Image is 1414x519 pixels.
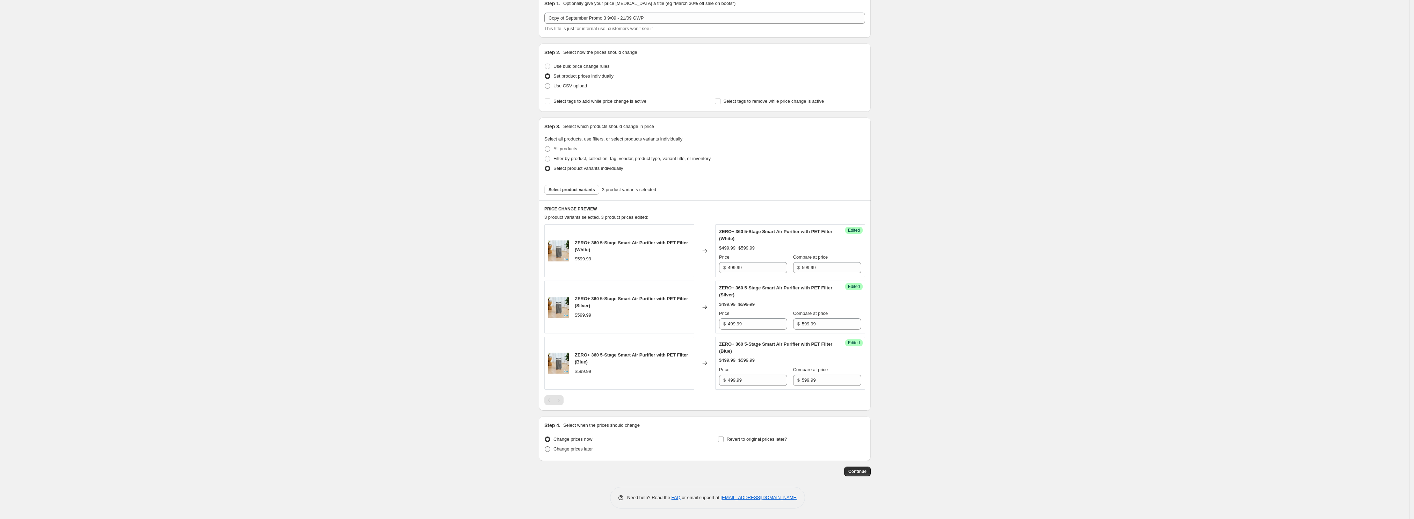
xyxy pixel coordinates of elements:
span: $ [723,265,726,270]
span: Compare at price [793,367,828,372]
span: Use CSV upload [553,83,587,88]
div: $599.99 [575,312,591,319]
h2: Step 3. [544,123,560,130]
input: 30% off holiday sale [544,13,865,24]
button: Continue [844,467,871,476]
a: FAQ [672,495,681,500]
span: Compare at price [793,254,828,260]
span: $ [797,377,800,383]
span: Compare at price [793,311,828,316]
h6: PRICE CHANGE PREVIEW [544,206,865,212]
span: Edited [848,284,860,289]
strike: $599.99 [738,301,755,308]
span: $ [797,321,800,326]
span: Select all products, use filters, or select products variants individually [544,136,682,142]
span: Set product prices individually [553,73,614,79]
span: This title is just for internal use, customers won't see it [544,26,653,31]
span: ZERO+ 360 5-Stage Smart Air Purifier with PET Filter (Silver) [575,296,688,308]
span: ZERO+ 360 5-Stage Smart Air Purifier with PET Filter (White) [575,240,688,252]
nav: Pagination [544,395,564,405]
h2: Step 2. [544,49,560,56]
span: ZERO+ 360 5-Stage Smart Air Purifier with PET Filter (Blue) [575,352,688,365]
p: Select which products should change in price [563,123,654,130]
strike: $599.99 [738,245,755,252]
span: Edited [848,228,860,233]
span: ZERO+ 360 5-Stage Smart Air Purifier with PET Filter (Silver) [719,285,832,297]
span: ZERO+ 360 5-Stage Smart Air Purifier with PET Filter (White) [719,229,832,241]
p: Select how the prices should change [563,49,637,56]
span: Select product variants individually [553,166,623,171]
span: 3 product variants selected. 3 product prices edited: [544,215,648,220]
div: $499.99 [719,357,735,364]
h2: Step 4. [544,422,560,429]
div: $599.99 [575,368,591,375]
a: [EMAIL_ADDRESS][DOMAIN_NAME] [721,495,798,500]
span: Change prices later [553,446,593,452]
span: Use bulk price change rules [553,64,609,69]
span: Select product variants [549,187,595,193]
span: $ [723,377,726,383]
span: $ [723,321,726,326]
img: WebsiteImagesPROMO_10_80x.jpg [548,353,569,374]
strike: $599.99 [738,357,755,364]
span: Filter by product, collection, tag, vendor, product type, variant title, or inventory [553,156,711,161]
span: Edited [848,340,860,346]
div: $599.99 [575,255,591,262]
span: $ [797,265,800,270]
span: Price [719,254,730,260]
span: Continue [848,469,866,474]
img: WebsiteImagesPROMO_10_80x.jpg [548,297,569,318]
span: or email support at [681,495,721,500]
span: ZERO+ 360 5-Stage Smart Air Purifier with PET Filter (Blue) [719,341,832,354]
button: Select product variants [544,185,599,195]
span: Price [719,311,730,316]
span: Revert to original prices later? [727,437,787,442]
span: Price [719,367,730,372]
span: Need help? Read the [627,495,672,500]
div: $499.99 [719,301,735,308]
span: Select tags to add while price change is active [553,99,646,104]
img: WebsiteImagesPROMO_10_80x.jpg [548,240,569,261]
p: Select when the prices should change [563,422,640,429]
span: 3 product variants selected [602,186,656,193]
span: Change prices now [553,437,592,442]
span: All products [553,146,577,151]
div: $499.99 [719,245,735,252]
span: Select tags to remove while price change is active [724,99,824,104]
